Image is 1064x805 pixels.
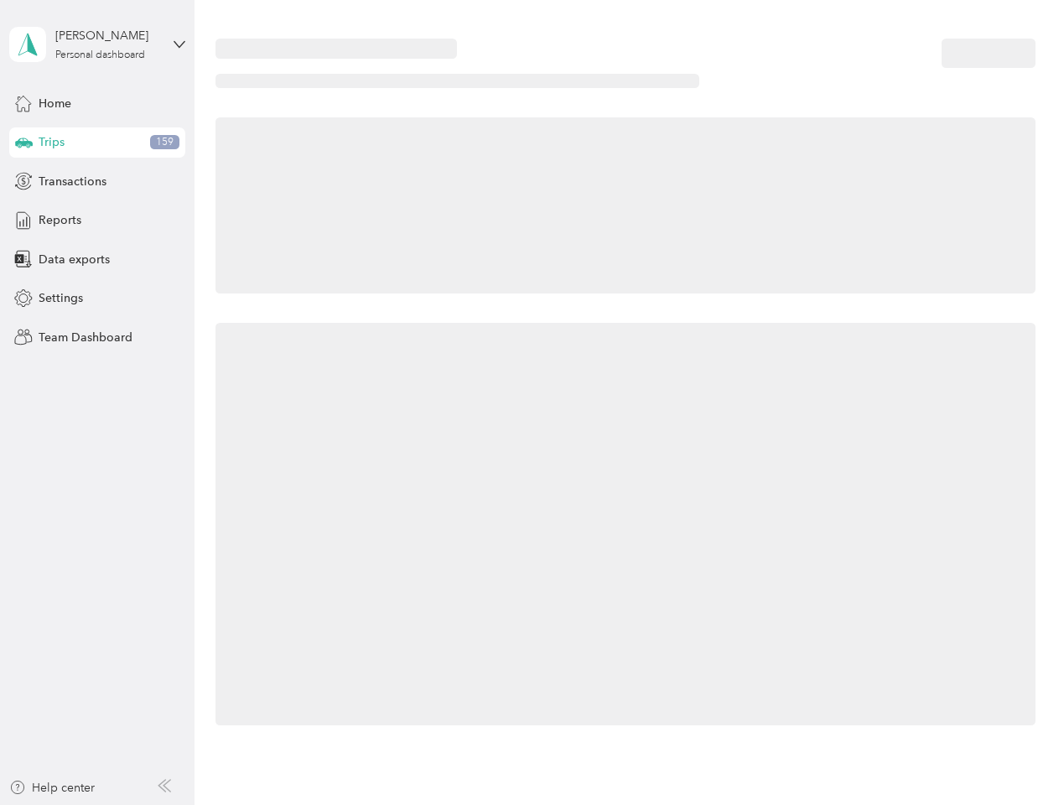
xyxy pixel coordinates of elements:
iframe: Everlance-gr Chat Button Frame [970,711,1064,805]
span: Trips [39,133,65,151]
span: 159 [150,135,179,150]
div: Personal dashboard [55,50,145,60]
span: Reports [39,211,81,229]
span: Data exports [39,251,110,268]
span: Transactions [39,173,106,190]
button: Help center [9,779,95,797]
span: Settings [39,289,83,307]
span: Team Dashboard [39,329,132,346]
span: Home [39,95,71,112]
div: [PERSON_NAME] [55,27,160,44]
